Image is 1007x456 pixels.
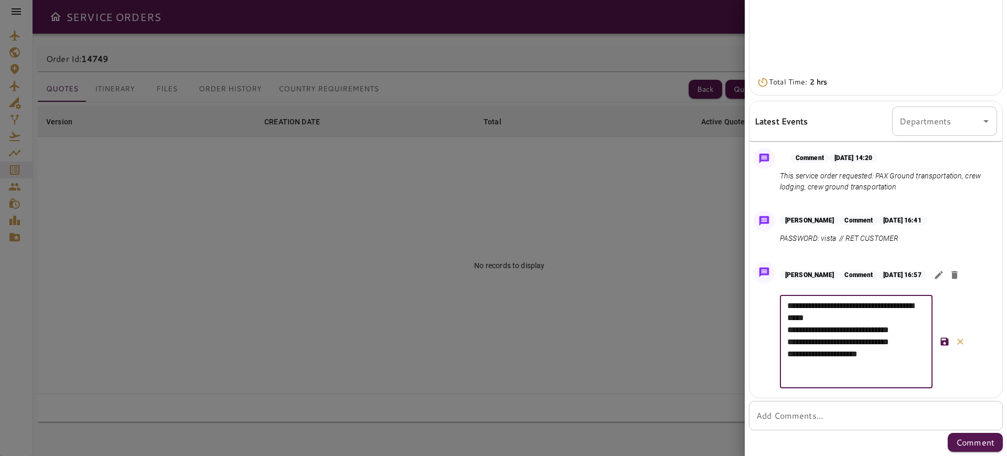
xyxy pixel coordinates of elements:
[757,214,772,228] img: Message Icon
[780,216,839,225] p: [PERSON_NAME]
[790,153,829,163] p: Comment
[757,265,772,280] img: Message Icon
[810,77,828,87] b: 2 hrs
[780,270,839,280] p: [PERSON_NAME]
[757,151,772,166] img: Message Icon
[878,270,926,280] p: [DATE] 16:57
[755,114,808,128] h6: Latest Events
[829,153,877,163] p: [DATE] 14:20
[839,216,878,225] p: Comment
[769,77,827,88] p: Total Time:
[780,171,993,193] p: This service order requested: PAX Ground transportation, crew lodging, crew ground transportation
[956,436,994,449] p: Comment
[757,77,769,88] img: Timer Icon
[979,114,993,129] button: Open
[780,233,927,244] p: PASSWORD: vista // RET CUSTOMER
[948,433,1003,452] button: Comment
[839,270,878,280] p: Comment
[878,216,926,225] p: [DATE] 16:41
